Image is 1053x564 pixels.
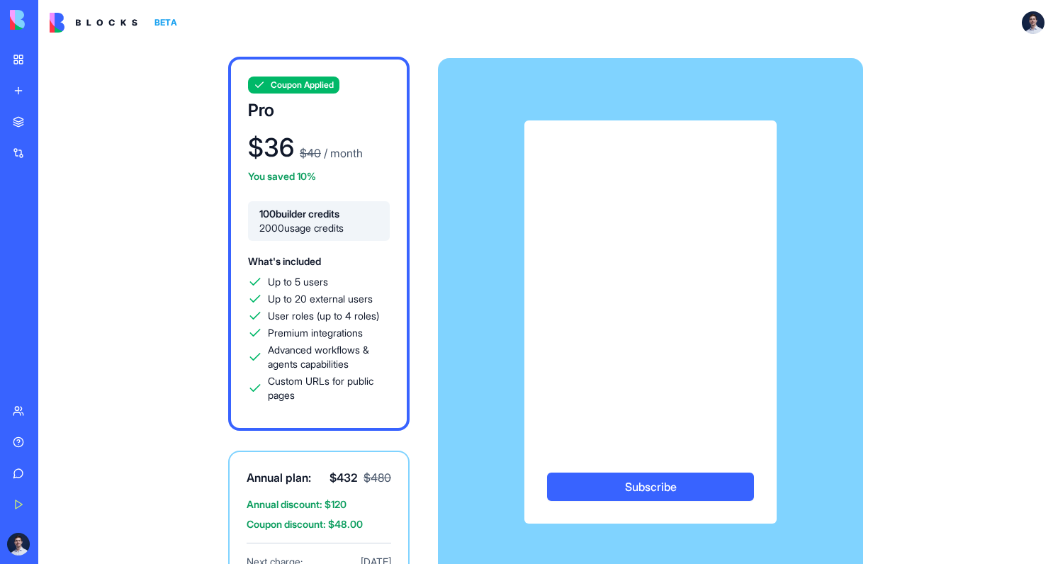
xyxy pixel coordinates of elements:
iframe: Secure payment input frame [544,140,757,453]
img: ACg8ocJhg5-dqjG9-d40OG5CHrKgQz-Bn-otIbBoXEwi186XINLBJiMx=s96-c [7,533,30,555]
span: You saved 10% [248,170,316,182]
span: Up to 5 users [268,275,328,289]
span: Annual plan: [247,469,311,486]
span: Up to 20 external users [268,292,373,306]
div: BETA [149,13,183,33]
span: Premium integrations [268,326,363,340]
span: Annual discount: $ 120 [247,497,391,512]
span: What's included [248,255,321,267]
span: Custom URLs for public pages [268,374,390,402]
span: User roles (up to 4 roles) [268,309,379,323]
span: Coupon Applied [271,79,334,91]
span: Advanced workflows & agents capabilities [268,343,390,371]
h3: Pro [248,99,390,122]
h1: $ 36 [248,133,294,162]
span: 2000 usage credits [259,221,378,235]
button: Subscribe [547,473,754,501]
a: BETA [50,13,183,33]
span: $ 432 [330,469,358,486]
p: $ 480 [364,469,391,486]
span: 100 builder credits [259,207,378,221]
img: logo [10,10,98,30]
p: $ 40 [300,145,321,162]
img: logo [50,13,137,33]
img: ACg8ocJhg5-dqjG9-d40OG5CHrKgQz-Bn-otIbBoXEwi186XINLBJiMx=s96-c [1022,11,1044,34]
p: / month [321,145,363,162]
span: Coupon discount: $ 48.00 [247,517,391,531]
